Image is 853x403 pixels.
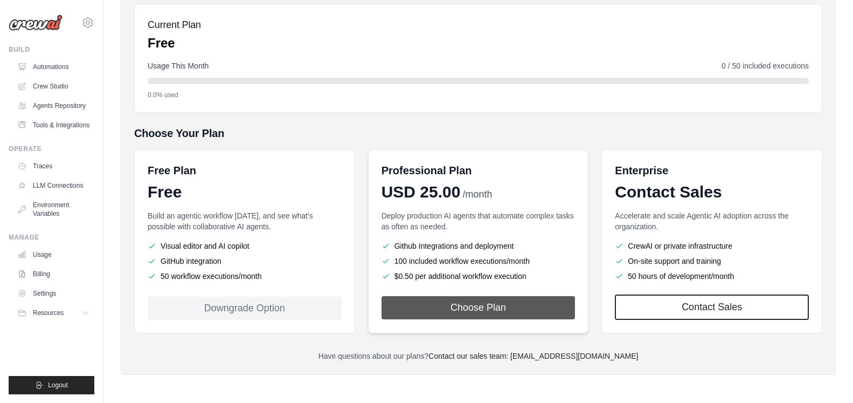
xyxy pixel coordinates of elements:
[148,60,209,71] span: Usage This Month
[9,376,94,394] button: Logout
[33,309,64,317] span: Resources
[13,177,94,194] a: LLM Connections
[13,158,94,175] a: Traces
[9,45,94,54] div: Build
[615,163,809,178] h6: Enterprise
[13,97,94,114] a: Agents Repository
[615,241,809,251] li: CrewAI or private infrastructure
[428,352,638,360] a: Contact our sales team: [EMAIL_ADDRESS][DOMAIN_NAME]
[148,271,342,282] li: 50 workflow executions/month
[13,196,94,222] a: Environment Variables
[134,351,822,361] p: Have questions about our plans?
[148,182,342,202] div: Free
[9,15,63,31] img: Logo
[148,35,201,52] p: Free
[13,246,94,263] a: Usage
[148,256,342,267] li: GitHub integration
[148,91,178,99] span: 0.0% used
[615,295,809,320] a: Contact Sales
[382,241,575,251] li: Github Integrations and deployment
[148,210,342,232] p: Build an agentic workflow [DATE], and see what's possible with collaborative AI agents.
[13,285,94,302] a: Settings
[615,256,809,267] li: On-site support and training
[615,271,809,282] li: 50 hours of development/month
[9,145,94,153] div: Operate
[13,265,94,283] a: Billing
[48,381,68,390] span: Logout
[462,187,492,202] span: /month
[722,60,809,71] span: 0 / 50 included executions
[134,126,822,141] h5: Choose Your Plan
[382,163,472,178] h6: Professional Plan
[148,17,201,32] h5: Current Plan
[13,58,94,76] a: Automations
[615,210,809,232] p: Accelerate and scale Agentic AI adoption across the organization.
[13,78,94,95] a: Crew Studio
[148,241,342,251] li: Visual editor and AI copilot
[382,256,575,267] li: 100 included workflow executions/month
[9,233,94,242] div: Manage
[13,117,94,134] a: Tools & Integrations
[148,163,196,178] h6: Free Plan
[382,296,575,319] button: Choose Plan
[382,271,575,282] li: $0.50 per additional workflow execution
[148,297,342,320] div: Downgrade Option
[382,210,575,232] p: Deploy production AI agents that automate complex tasks as often as needed.
[13,304,94,322] button: Resources
[615,182,809,202] div: Contact Sales
[382,182,461,202] span: USD 25.00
